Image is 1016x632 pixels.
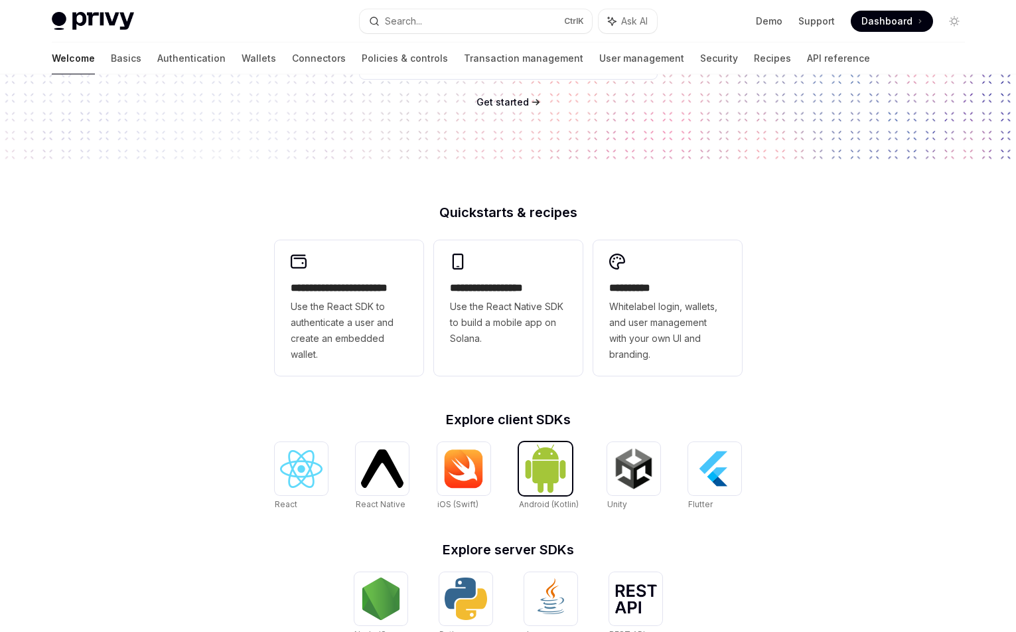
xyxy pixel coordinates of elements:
[434,240,583,376] a: **** **** **** ***Use the React Native SDK to build a mobile app on Solana.
[476,96,529,109] a: Get started
[275,442,328,511] a: ReactReact
[609,299,726,362] span: Whitelabel login, wallets, and user management with your own UI and branding.
[607,442,660,511] a: UnityUnity
[242,42,276,74] a: Wallets
[693,447,736,490] img: Flutter
[275,543,742,556] h2: Explore server SDKs
[798,15,835,28] a: Support
[437,499,478,509] span: iOS (Swift)
[599,9,657,33] button: Ask AI
[356,499,405,509] span: React Native
[621,15,648,28] span: Ask AI
[944,11,965,32] button: Toggle dark mode
[443,449,485,489] img: iOS (Swift)
[450,299,567,347] span: Use the React Native SDK to build a mobile app on Solana.
[157,42,226,74] a: Authentication
[613,447,655,490] img: Unity
[754,42,791,74] a: Recipes
[291,299,407,362] span: Use the React SDK to authenticate a user and create an embedded wallet.
[688,442,741,511] a: FlutterFlutter
[275,206,742,219] h2: Quickstarts & recipes
[361,449,403,487] img: React Native
[280,450,323,488] img: React
[52,42,95,74] a: Welcome
[524,443,567,493] img: Android (Kotlin)
[519,442,579,511] a: Android (Kotlin)Android (Kotlin)
[360,9,592,33] button: Search...CtrlK
[615,584,657,613] img: REST API
[851,11,933,32] a: Dashboard
[807,42,870,74] a: API reference
[519,499,579,509] span: Android (Kotlin)
[275,413,742,426] h2: Explore client SDKs
[464,42,583,74] a: Transaction management
[437,442,490,511] a: iOS (Swift)iOS (Swift)
[445,578,487,620] img: Python
[362,42,448,74] a: Policies & controls
[688,499,713,509] span: Flutter
[599,42,684,74] a: User management
[700,42,738,74] a: Security
[530,578,572,620] img: Java
[356,442,409,511] a: React NativeReact Native
[292,42,346,74] a: Connectors
[52,12,134,31] img: light logo
[360,578,402,620] img: NodeJS
[756,15,782,28] a: Demo
[564,16,584,27] span: Ctrl K
[476,96,529,108] span: Get started
[385,13,422,29] div: Search...
[607,499,627,509] span: Unity
[861,15,912,28] span: Dashboard
[275,499,297,509] span: React
[593,240,742,376] a: **** *****Whitelabel login, wallets, and user management with your own UI and branding.
[111,42,141,74] a: Basics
